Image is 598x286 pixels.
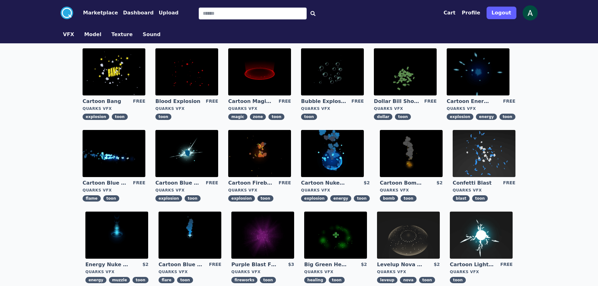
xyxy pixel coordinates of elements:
a: Confetti Blast [453,180,498,186]
div: Quarks VFX [377,269,440,274]
span: flame [83,195,101,202]
button: Sound [143,31,161,38]
a: Levelup Nova Effect [377,261,422,268]
a: Cartoon Lightning Ball [450,261,495,268]
div: FREE [133,180,145,186]
span: healing [304,277,326,283]
a: Cartoon Fireball Explosion [228,180,273,186]
a: Blood Explosion [155,98,201,105]
img: imgAlt [228,130,291,177]
div: FREE [209,261,221,268]
button: Cart [444,9,455,17]
a: Cartoon Blue Gas Explosion [155,180,201,186]
a: Big Green Healing Effect [304,261,349,268]
span: toon [401,195,417,202]
a: Dashboard [118,9,154,17]
span: bomb [380,195,398,202]
span: toon [103,195,119,202]
div: Quarks VFX [301,188,370,193]
div: FREE [352,98,364,105]
a: Marketplace [73,9,118,17]
button: Dashboard [123,9,154,17]
span: muzzle [109,277,130,283]
img: imgAlt [304,212,367,259]
span: fireworks [231,277,257,283]
button: Texture [111,31,133,38]
img: imgAlt [301,130,364,177]
span: explosion [447,114,473,120]
span: zone [250,114,266,120]
span: toon [268,114,284,120]
img: imgAlt [231,212,294,259]
a: Upload [154,9,178,17]
img: imgAlt [155,130,218,177]
div: $3 [288,261,294,268]
img: imgAlt [301,48,364,95]
img: imgAlt [83,48,145,95]
span: explosion [155,195,182,202]
div: Quarks VFX [374,106,437,111]
div: Quarks VFX [159,269,221,274]
a: Logout [487,4,516,22]
span: toon [177,277,193,283]
button: Upload [159,9,178,17]
a: Cartoon Blue Flare [159,261,204,268]
span: leveup [377,277,397,283]
button: VFX [63,31,74,38]
button: Marketplace [83,9,118,17]
span: toon [257,195,273,202]
span: toon [329,277,345,283]
span: flare [159,277,175,283]
span: toon [185,195,201,202]
div: Quarks VFX [450,269,513,274]
span: explosion [83,114,109,120]
img: profile [523,5,538,20]
span: energy [330,195,351,202]
div: FREE [503,98,515,105]
div: Quarks VFX [447,106,515,111]
span: toon [132,277,148,283]
span: blast [453,195,470,202]
img: imgAlt [85,212,148,259]
a: Model [79,31,106,38]
div: Quarks VFX [85,269,148,274]
button: Logout [487,7,516,19]
span: explosion [228,195,255,202]
a: Bubble Explosion [301,98,346,105]
span: toon [450,277,466,283]
div: $2 [361,261,367,268]
img: imgAlt [380,130,443,177]
div: Quarks VFX [304,269,367,274]
div: Quarks VFX [228,106,291,111]
span: toon [419,277,435,283]
div: Quarks VFX [231,269,294,274]
div: Quarks VFX [301,106,364,111]
button: Model [84,31,101,38]
a: Cartoon Nuke Energy Explosion [301,180,346,186]
input: Search [199,8,307,19]
img: imgAlt [83,130,145,177]
span: energy [85,277,106,283]
img: imgAlt [374,48,437,95]
span: magic [228,114,247,120]
a: Cartoon Bomb Fuse [380,180,425,186]
span: toon [354,195,370,202]
a: Texture [106,31,138,38]
span: toon [472,195,488,202]
div: Quarks VFX [155,106,218,111]
span: toon [395,114,411,120]
button: Profile [462,9,480,17]
div: Quarks VFX [228,188,291,193]
a: Sound [138,31,166,38]
div: FREE [206,180,218,186]
div: FREE [279,180,291,186]
div: FREE [424,98,437,105]
div: $2 [436,180,442,186]
img: imgAlt [377,212,440,259]
img: imgAlt [155,48,218,95]
span: energy [476,114,497,120]
span: toon [112,114,128,120]
a: Cartoon Energy Explosion [447,98,492,105]
a: Cartoon Magic Zone [228,98,273,105]
a: Cartoon Blue Flamethrower [83,180,128,186]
